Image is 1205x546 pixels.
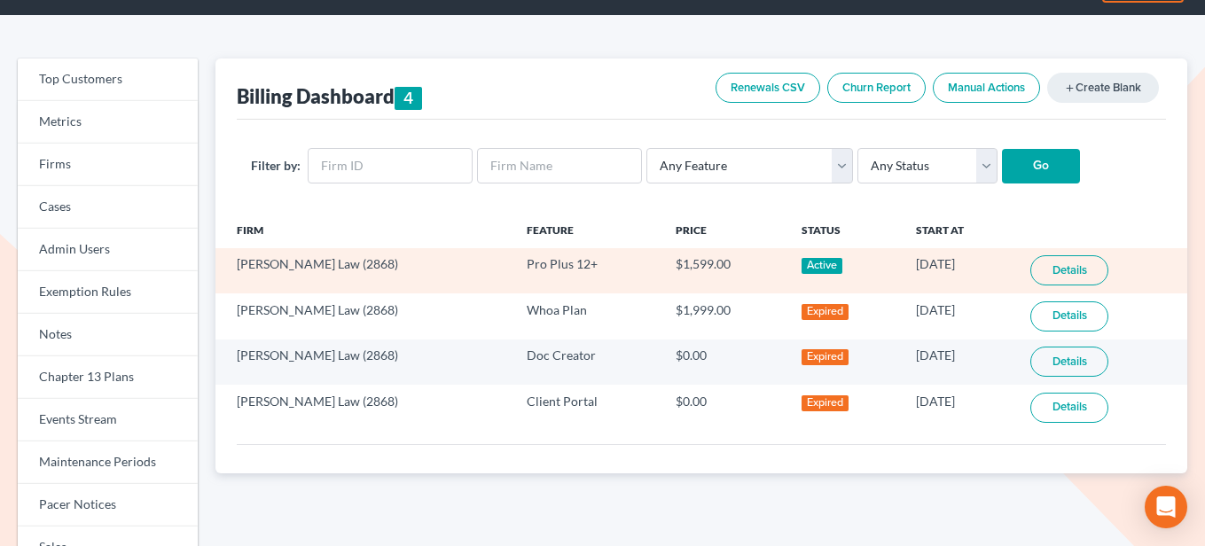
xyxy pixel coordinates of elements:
div: Expired [802,349,849,365]
th: Start At [902,213,1017,248]
input: Firm ID [308,148,473,183]
td: $0.00 [661,339,787,385]
td: [PERSON_NAME] Law (2868) [215,293,512,339]
a: Top Customers [18,58,198,101]
a: Manual Actions [933,73,1040,103]
td: [DATE] [902,248,1017,293]
a: Chapter 13 Plans [18,356,198,399]
th: Feature [513,213,662,248]
a: Admin Users [18,229,198,271]
a: Events Stream [18,399,198,441]
a: Pacer Notices [18,484,198,526]
a: Details [1030,301,1108,331]
div: 4 [395,87,422,110]
td: [PERSON_NAME] Law (2868) [215,339,512,385]
td: Whoa Plan [513,293,662,339]
div: Active [802,258,843,274]
a: addCreate Blank [1047,73,1159,103]
td: Client Portal [513,385,662,430]
td: Pro Plus 12+ [513,248,662,293]
td: [DATE] [902,339,1017,385]
a: Details [1030,393,1108,423]
td: $1,999.00 [661,293,787,339]
a: Renewals CSV [716,73,820,103]
th: Price [661,213,787,248]
a: Details [1030,255,1108,285]
input: Firm Name [477,148,642,183]
div: Expired [802,395,849,411]
th: Status [787,213,902,248]
input: Go [1002,149,1080,184]
td: [DATE] [902,293,1017,339]
a: Maintenance Periods [18,441,198,484]
a: Metrics [18,101,198,144]
div: Open Intercom Messenger [1145,486,1187,528]
div: Billing Dashboard [237,83,422,110]
a: Notes [18,314,198,356]
label: Filter by: [251,156,301,175]
td: $0.00 [661,385,787,430]
td: [PERSON_NAME] Law (2868) [215,248,512,293]
a: Details [1030,347,1108,377]
a: Firms [18,144,198,186]
i: add [1064,82,1076,94]
td: [PERSON_NAME] Law (2868) [215,385,512,430]
a: Churn Report [827,73,926,103]
th: Firm [215,213,512,248]
td: [DATE] [902,385,1017,430]
td: $1,599.00 [661,248,787,293]
a: Exemption Rules [18,271,198,314]
a: Cases [18,186,198,229]
td: Doc Creator [513,339,662,385]
div: Expired [802,304,849,320]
